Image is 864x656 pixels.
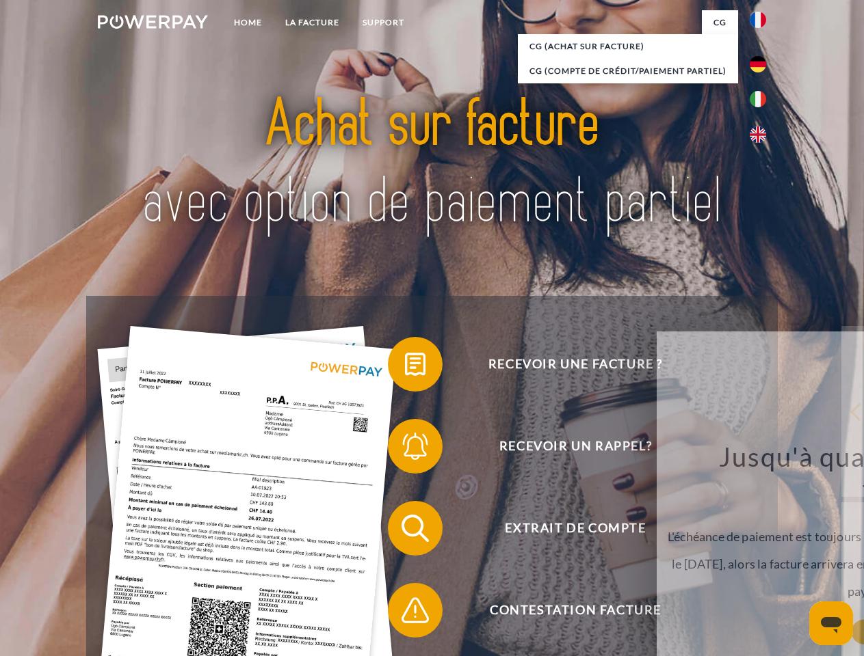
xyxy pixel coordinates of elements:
a: Support [351,10,416,35]
span: Extrait de compte [408,501,743,556]
span: Recevoir un rappel? [408,419,743,474]
button: Recevoir une facture ? [388,337,744,392]
img: qb_bill.svg [398,347,432,381]
img: logo-powerpay-white.svg [98,15,208,29]
a: CG (Compte de crédit/paiement partiel) [518,59,738,83]
a: LA FACTURE [274,10,351,35]
a: CG [702,10,738,35]
img: en [750,126,766,143]
img: fr [750,12,766,28]
iframe: Bouton de lancement de la fenêtre de messagerie [809,601,853,645]
span: Contestation Facture [408,583,743,638]
button: Extrait de compte [388,501,744,556]
span: Recevoir une facture ? [408,337,743,392]
img: it [750,91,766,107]
button: Contestation Facture [388,583,744,638]
img: qb_search.svg [398,511,432,545]
a: Home [222,10,274,35]
img: qb_bell.svg [398,429,432,463]
button: Recevoir un rappel? [388,419,744,474]
a: CG (achat sur facture) [518,34,738,59]
img: de [750,56,766,72]
img: title-powerpay_fr.svg [131,66,733,262]
img: qb_warning.svg [398,593,432,627]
